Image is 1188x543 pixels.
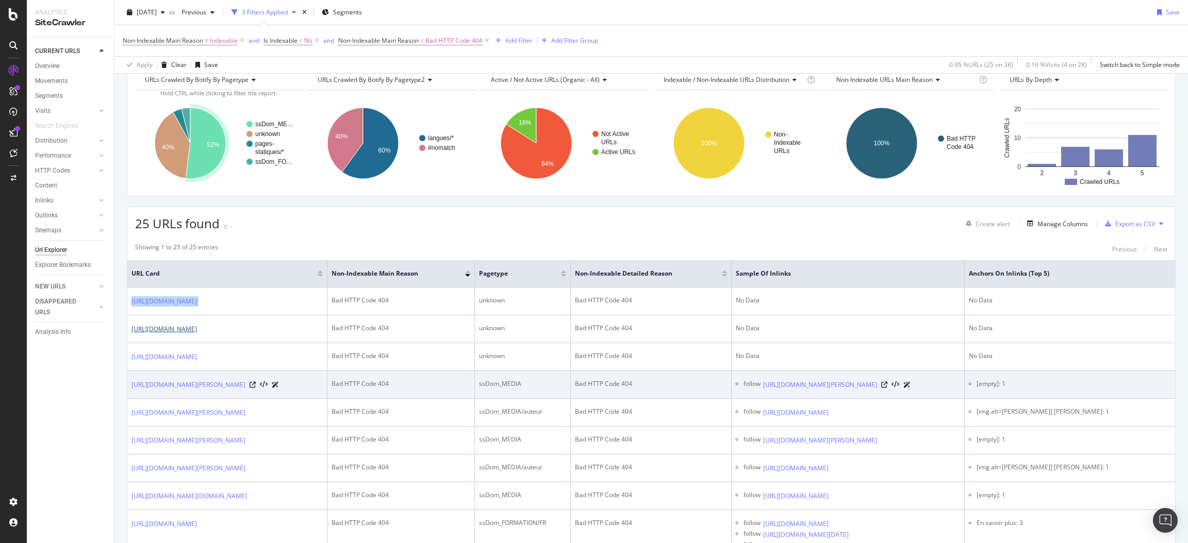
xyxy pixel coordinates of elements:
div: CURRENT URLS [35,46,80,57]
div: Bad HTTP Code 404 [332,351,470,361]
div: Bad HTTP Code 404 [575,296,727,305]
text: 16% [519,119,531,126]
div: follow [744,518,761,529]
text: langues/* [428,134,454,142]
button: Apply [123,57,153,73]
button: Save [191,57,218,73]
span: Active / Not Active URLs (organic - all) [491,75,600,84]
div: - [230,222,232,231]
svg: A chart. [481,98,649,188]
div: Bad HTTP Code 404 [575,490,727,500]
text: Not Active [601,130,629,138]
text: 100% [701,140,717,147]
a: [URL][DOMAIN_NAME] [131,519,197,529]
text: 10 [1014,134,1021,142]
svg: A chart. [1000,98,1167,188]
text: 60% [378,147,391,154]
button: Add Filter Group [537,35,598,47]
div: SiteCrawler [35,17,106,29]
div: Bad HTTP Code 404 [332,435,470,444]
button: Segments [318,4,366,21]
button: Switch back to Simple mode [1096,57,1180,73]
text: 84% [541,160,554,167]
div: Segments [35,91,63,101]
div: A chart. [308,98,475,188]
span: Non-Indexable Main Reason [332,269,449,278]
div: ssDom_MEDIA [479,379,566,388]
a: [URL][DOMAIN_NAME] [131,296,197,307]
span: Sample of Inlinks [736,269,945,278]
div: Movements [35,76,68,87]
div: Bad HTTP Code 404 [332,379,470,388]
text: Bad HTTP [947,135,976,142]
h4: Non-Indexable URLs Main Reason [834,72,977,88]
div: unknown [479,324,566,333]
div: Bad HTTP Code 404 [575,324,727,333]
span: Hold CTRL while clicking to filter the report. [160,89,277,97]
div: Add Filter [505,36,533,45]
div: No Data [736,324,960,333]
div: 0.19 % Visits ( 4 on 2K ) [1026,60,1087,69]
div: follow [744,529,761,540]
svg: A chart. [827,98,994,188]
button: Save [1153,4,1180,21]
a: [URL][DOMAIN_NAME] [131,352,197,362]
span: Indexable [210,33,238,48]
div: unknown [479,351,566,361]
div: Manage Columns [1037,219,1088,228]
div: Add Filter Group [551,36,598,45]
div: Inlinks [35,195,53,206]
div: 3 Filters Applied [242,8,288,16]
div: Open Intercom Messenger [1153,508,1178,533]
span: URLs by Depth [1010,75,1052,84]
a: [URL][DOMAIN_NAME][DOMAIN_NAME] [131,491,247,501]
text: 20 [1014,106,1021,113]
div: Bad HTTP Code 404 [332,518,470,528]
text: 2 [1040,169,1044,177]
a: Segments [35,91,107,101]
a: Visit Online Page [250,382,256,388]
div: Bad HTTP Code 404 [332,490,470,500]
h4: Active / Not Active URLs [489,72,639,88]
li: [img.alt=[PERSON_NAME]] [PERSON_NAME]: 1 [977,407,1171,416]
svg: A chart. [654,98,821,188]
text: unknown [255,130,280,138]
div: Analytics [35,8,106,17]
div: ssDom_MEDIA/auteur [479,463,566,472]
div: A chart. [135,98,303,188]
span: = [420,36,424,45]
h4: URLs Crawled By Botify By pagetype2 [316,72,466,88]
text: URLs [774,147,789,155]
div: and [323,36,334,45]
h4: Indexable / Non-Indexable URLs Distribution [662,72,805,88]
div: ssDom_MEDIA/auteur [479,407,566,416]
div: Bad HTTP Code 404 [332,463,470,472]
button: Export as CSV [1101,215,1155,232]
div: No Data [969,351,1171,361]
div: Export as CSV [1115,219,1155,228]
div: follow [744,490,761,501]
span: Is Indexable [263,36,298,45]
div: Bad HTTP Code 404 [575,463,727,472]
button: View HTML Source [260,381,268,388]
text: Non- [774,131,787,138]
div: follow [744,463,761,473]
text: pages- [255,140,274,147]
div: No Data [736,351,960,361]
span: URLs Crawled By Botify By pagetype2 [318,75,425,84]
div: unknown [479,296,566,305]
text: Code 404 [947,143,973,150]
span: Non-Indexable Main Reason [123,36,203,45]
div: Content [35,180,57,191]
div: follow [744,435,761,446]
a: HTTP Codes [35,165,96,176]
div: Bad HTTP Code 404 [332,324,470,333]
div: Next [1154,245,1167,253]
span: No [304,33,312,48]
a: [URL][DOMAIN_NAME][PERSON_NAME] [131,463,245,473]
text: URLs [601,139,617,146]
button: View HTML Source [892,381,899,388]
